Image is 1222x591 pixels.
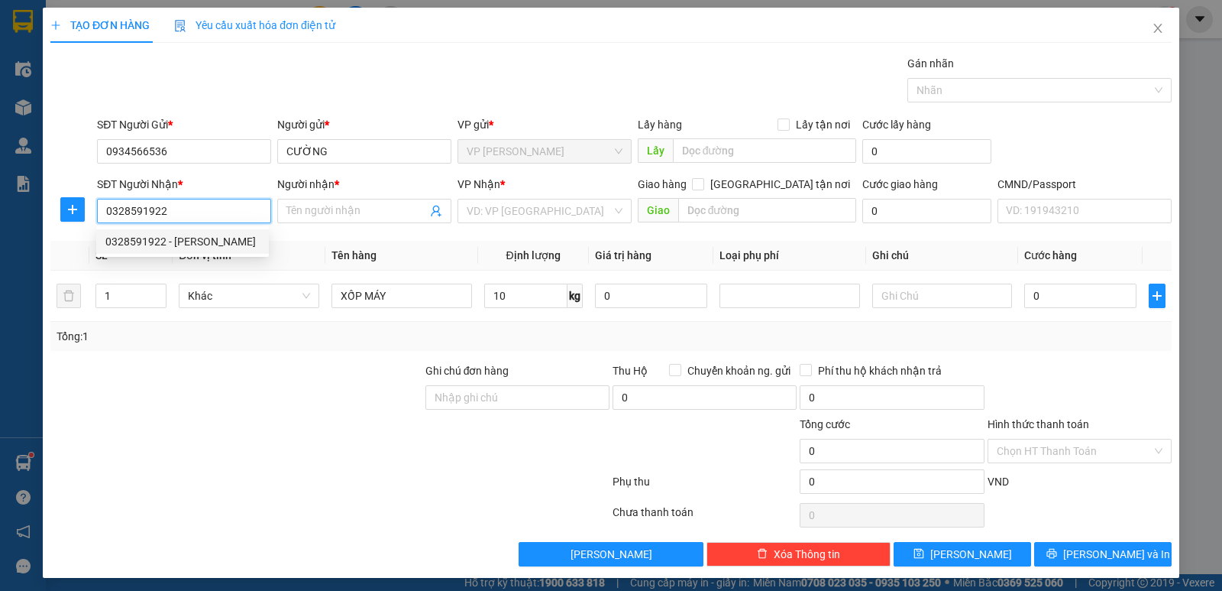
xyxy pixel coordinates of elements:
[638,178,687,190] span: Giao hàng
[930,546,1012,563] span: [PERSON_NAME]
[97,176,271,193] div: SĐT Người Nhận
[638,119,682,131] span: Lấy hàng
[611,473,798,500] div: Phụ thu
[713,241,866,271] th: Loại phụ phí
[1149,290,1165,302] span: plus
[57,328,473,345] div: Tổng: 1
[681,362,797,379] span: Chuyển khoản ng. gửi
[277,176,451,193] div: Người nhận
[812,362,948,379] span: Phí thu hộ khách nhận trả
[704,176,856,193] span: [GEOGRAPHIC_DATA] tận nơi
[567,284,583,308] span: kg
[467,140,622,163] span: VP Nguyễn Văn Cừ
[457,178,500,190] span: VP Nhận
[673,138,857,163] input: Dọc đường
[57,284,81,308] button: delete
[907,57,954,70] label: Gán nhãn
[457,116,632,133] div: VP gửi
[872,284,1013,308] input: Ghi Chú
[61,203,84,216] span: plus
[1034,542,1172,567] button: printer[PERSON_NAME] và In
[97,116,271,133] div: SĐT Người Gửi
[913,548,924,560] span: save
[790,116,856,133] span: Lấy tận nơi
[866,241,1019,271] th: Ghi chú
[50,20,61,31] span: plus
[988,476,1009,488] span: VND
[1136,8,1179,50] button: Close
[988,418,1089,430] label: Hình thức thanh toán
[595,249,651,261] span: Giá trị hàng
[425,365,509,377] label: Ghi chú đơn hàng
[800,418,850,430] span: Tổng cước
[757,548,768,560] span: delete
[774,546,840,563] span: Xóa Thông tin
[862,199,991,223] input: Cước giao hàng
[638,138,673,163] span: Lấy
[277,116,451,133] div: Người gửi
[997,176,1172,193] div: CMND/Passport
[174,19,335,31] span: Yêu cầu xuất hóa đơn điện tử
[331,249,377,261] span: Tên hàng
[862,139,991,164] input: Cước lấy hàng
[894,542,1031,567] button: save[PERSON_NAME]
[611,504,798,531] div: Chưa thanh toán
[706,542,891,567] button: deleteXóa Thông tin
[105,233,260,250] div: 0328591922 - [PERSON_NAME]
[430,205,442,217] span: user-add
[331,284,472,308] input: VD: Bàn, Ghế
[862,178,938,190] label: Cước giao hàng
[1152,22,1164,34] span: close
[50,19,150,31] span: TẠO ĐƠN HÀNG
[613,365,648,377] span: Thu Hộ
[1024,249,1077,261] span: Cước hàng
[595,284,707,308] input: 0
[174,20,186,32] img: icon
[188,284,310,307] span: Khác
[678,198,857,222] input: Dọc đường
[571,546,652,563] span: [PERSON_NAME]
[862,119,931,131] label: Cước lấy hàng
[1063,546,1170,563] span: [PERSON_NAME] và In
[96,229,269,254] div: 0328591922 - HUỆ
[1046,548,1057,560] span: printer
[425,385,609,410] input: Ghi chú đơn hàng
[519,542,703,567] button: [PERSON_NAME]
[638,198,678,222] span: Giao
[1149,284,1165,308] button: plus
[506,249,561,261] span: Định lượng
[60,197,85,222] button: plus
